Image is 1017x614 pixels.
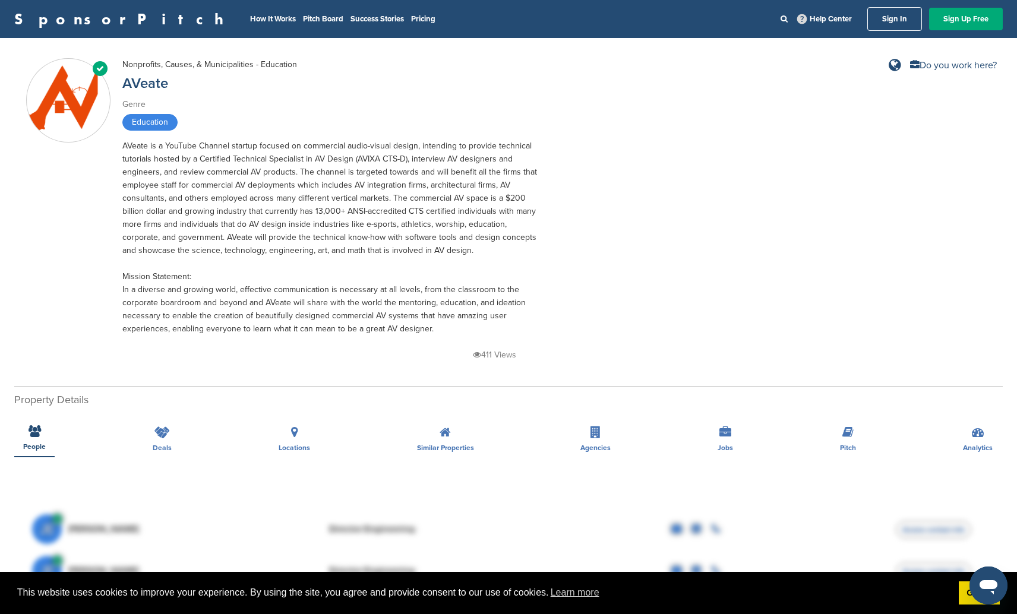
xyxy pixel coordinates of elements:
span: People [23,443,46,450]
a: Pitch Board [303,14,343,24]
span: [PERSON_NAME] [68,566,140,575]
span: Pitch [840,444,856,451]
div: Director Engineering [329,566,507,575]
a: JE [PERSON_NAME] Director Engineering Access contact info [32,550,985,591]
span: Access contact info [896,562,971,580]
span: [PERSON_NAME] [68,524,140,534]
iframe: Button to launch messaging window [969,566,1007,604]
span: This website uses cookies to improve your experience. By using the site, you agree and provide co... [17,584,949,602]
div: Director Engineering [329,524,507,534]
a: dismiss cookie message [959,581,1000,605]
a: AVeate [122,75,168,92]
span: JE [32,556,62,585]
span: Similar Properties [417,444,474,451]
a: learn more about cookies [549,584,601,602]
a: How It Works [250,14,296,24]
span: Deals [153,444,172,451]
span: Jobs [718,444,733,451]
div: AVeate is a YouTube Channel startup focused on commercial audio-visual design, intending to provi... [122,140,538,336]
a: Sign Up Free [929,8,1003,30]
div: Genre [122,98,538,111]
p: 411 Views [473,347,516,362]
a: Sign In [867,7,922,31]
h2: Property Details [14,392,1003,408]
a: SponsorPitch [14,11,231,27]
a: Do you work here? [910,61,997,70]
img: Sponsorpitch & AVeate [27,65,110,137]
span: JE [32,514,62,544]
span: Analytics [963,444,993,451]
a: Pricing [411,14,435,24]
a: JE [PERSON_NAME] Director Engineering Access contact info [32,508,985,550]
span: Access contact info [896,521,971,539]
span: Education [122,114,178,131]
a: Help Center [795,12,854,26]
div: Nonprofits, Causes, & Municipalities - Education [122,58,297,71]
span: Locations [279,444,310,451]
a: Success Stories [350,14,404,24]
span: Agencies [580,444,611,451]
